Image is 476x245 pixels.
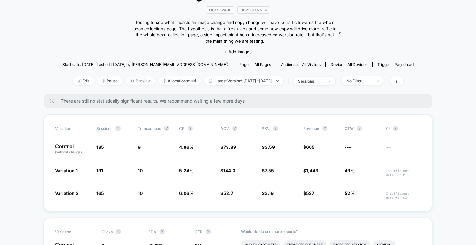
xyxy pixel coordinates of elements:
span: $ [220,191,233,196]
span: 144.3 [223,168,235,173]
span: Transactions [138,126,161,131]
span: Variation [55,229,90,234]
span: $ [262,168,274,173]
img: end [377,80,379,82]
span: Testing to see what impacts an image change and copy change will have to traffic towards the whol... [133,19,337,44]
span: hero banner [237,6,270,14]
img: calendar [209,79,212,83]
span: Edit [73,76,94,85]
span: 10 [138,168,143,173]
span: --- [345,144,351,150]
span: 7.55 [265,168,274,173]
span: + Add Images [224,49,252,54]
span: Insufficient data for CI [386,169,421,177]
span: Insufficient data for CI [386,191,421,200]
span: 73.89 [223,144,236,150]
p: Would like to see more reports? [241,229,421,234]
span: CI [386,126,421,131]
span: 6.06 % [179,191,194,196]
span: $ [262,191,274,196]
span: Clicks [101,229,113,234]
span: 165 [96,191,104,196]
span: 3.59 [265,144,275,150]
span: --- [386,145,421,155]
img: edit [78,79,81,83]
span: OTW [345,126,380,131]
button: ? [115,126,121,131]
img: end [102,79,105,83]
span: (without changes) [55,150,84,154]
button: ? [188,126,193,131]
div: Audience: [281,62,321,67]
button: ? [393,126,398,131]
span: AOV [220,126,229,131]
span: Variation 2 [55,191,79,196]
span: 527 [306,191,314,196]
span: All Visitors [302,62,321,67]
span: $ [303,168,318,173]
img: end [328,81,331,82]
span: 191 [96,168,103,173]
button: ? [357,126,362,131]
span: | [287,76,293,86]
span: Allocation: multi [159,76,201,85]
button: ? [322,126,327,131]
span: Start date: [DATE] (Last edit [DATE] by [PERSON_NAME][EMAIL_ADDRESS][DOMAIN_NAME]) [62,62,228,67]
span: Pause [97,76,122,85]
span: Device: [325,62,372,67]
span: PSV [262,126,270,131]
span: 9 [138,144,141,150]
button: ? [232,126,237,131]
div: Trigger: [377,62,414,67]
span: $ [220,144,236,150]
span: all devices [347,62,367,67]
div: Pages: [239,62,271,67]
span: Latest Version: [DATE] - [DATE] [204,76,283,85]
span: CTR [195,229,203,234]
span: $ [303,144,315,150]
span: There are still no statistically significant results. We recommend waiting a few more days [61,98,420,104]
img: end [276,80,279,82]
span: Page Load [395,62,414,67]
span: 52% [345,191,355,196]
span: all pages [255,62,271,67]
div: No Filter [346,78,372,83]
span: $ [262,144,275,150]
span: Preview [126,76,156,85]
button: ? [164,126,169,131]
span: CR [179,126,185,131]
span: Variation 1 [55,168,78,173]
span: Variation [55,126,90,131]
span: Revenue [303,126,319,131]
span: 10 [138,191,143,196]
span: Sessions [96,126,112,131]
span: PDV [148,229,157,234]
span: 665 [306,144,315,150]
span: home page [206,6,234,14]
span: 49% [345,168,355,173]
span: 1,443 [306,168,318,173]
img: rebalance [164,79,166,83]
button: ? [160,229,165,234]
span: 3.19 [265,191,274,196]
span: $ [303,191,314,196]
button: ? [116,229,121,234]
div: sessions [298,79,324,83]
span: 185 [96,144,104,150]
p: Control [55,144,90,155]
button: ? [273,126,278,131]
span: 52.7 [223,191,233,196]
span: 4.86 % [179,144,194,150]
span: 5.24 % [179,168,194,173]
button: ? [206,229,211,234]
span: $ [220,168,235,173]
